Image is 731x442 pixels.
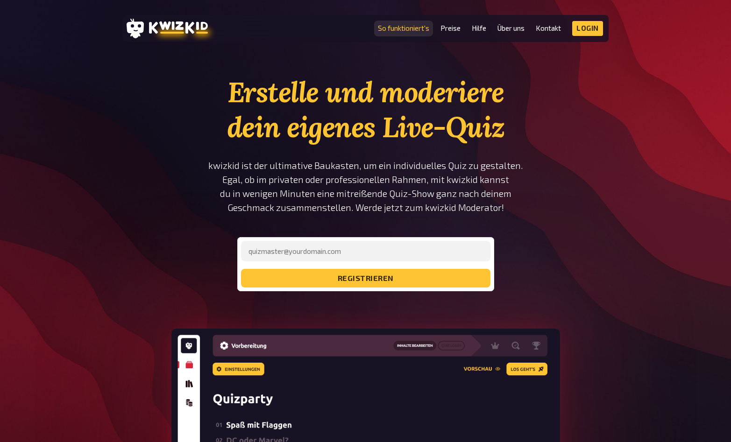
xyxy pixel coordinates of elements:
[208,159,524,215] p: kwizkid ist der ultimative Baukasten, um ein individuelles Quiz zu gestalten. Egal, ob im private...
[378,24,429,32] a: So funktioniert's
[472,24,486,32] a: Hilfe
[536,24,561,32] a: Kontakt
[572,21,603,36] a: Login
[241,241,490,261] input: quizmaster@yourdomain.com
[241,269,490,288] button: registrieren
[440,24,461,32] a: Preise
[208,75,524,145] h1: Erstelle und moderiere dein eigenes Live-Quiz
[497,24,525,32] a: Über uns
